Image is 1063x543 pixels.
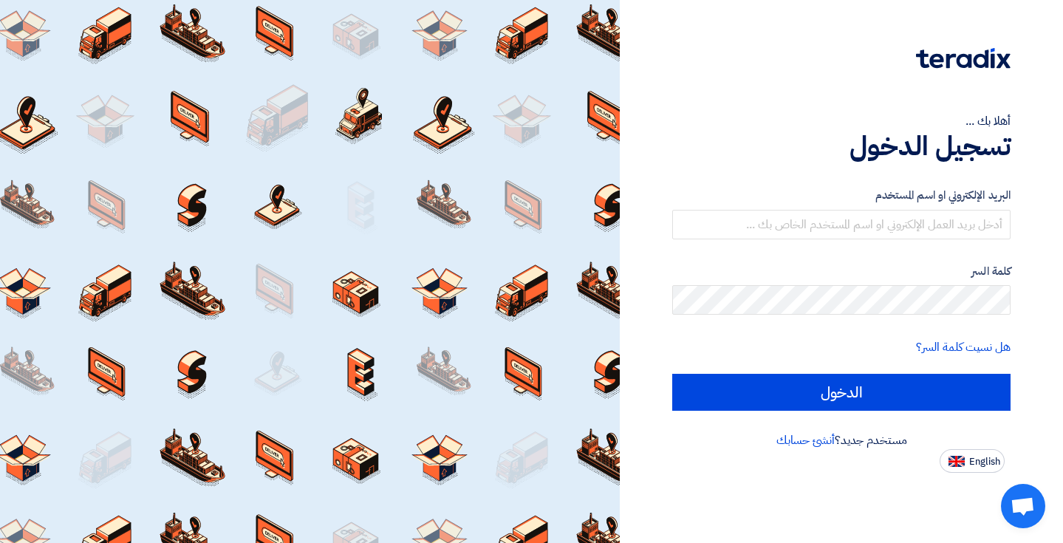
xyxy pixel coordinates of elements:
a: هل نسيت كلمة السر؟ [916,338,1011,356]
div: أهلا بك ... [672,112,1011,130]
div: مستخدم جديد؟ [672,431,1011,449]
a: أنشئ حسابك [776,431,835,449]
input: أدخل بريد العمل الإلكتروني او اسم المستخدم الخاص بك ... [672,210,1011,239]
label: البريد الإلكتروني او اسم المستخدم [672,187,1011,204]
img: en-US.png [949,456,965,467]
h1: تسجيل الدخول [672,130,1011,163]
input: الدخول [672,374,1011,411]
a: Open chat [1001,484,1045,528]
label: كلمة السر [672,263,1011,280]
img: Teradix logo [916,48,1011,69]
button: English [940,449,1005,473]
span: English [969,457,1000,467]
